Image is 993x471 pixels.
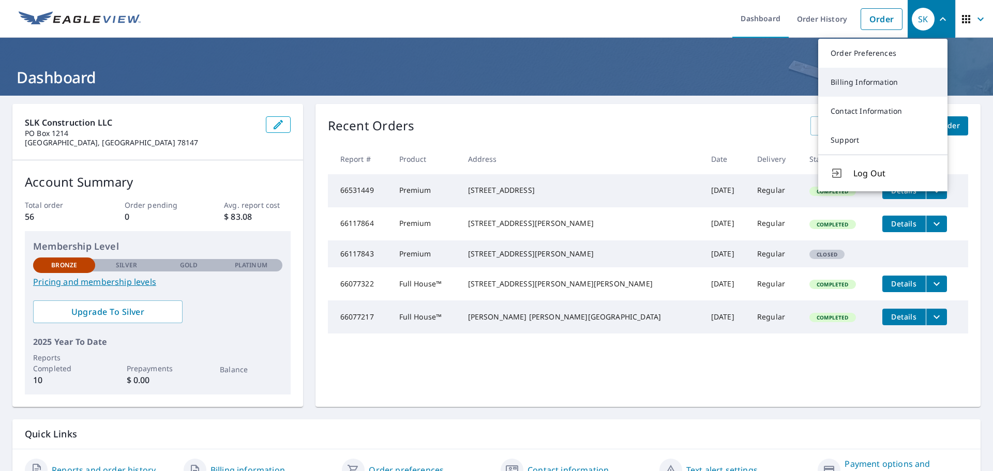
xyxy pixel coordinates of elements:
[889,279,920,288] span: Details
[328,300,391,333] td: 66077217
[749,174,801,207] td: Regular
[391,144,460,174] th: Product
[51,261,77,270] p: Bronze
[33,300,183,323] a: Upgrade To Silver
[468,218,695,229] div: [STREET_ADDRESS][PERSON_NAME]
[810,314,854,321] span: Completed
[703,144,749,174] th: Date
[25,173,291,191] p: Account Summary
[810,116,884,135] a: View All Orders
[33,336,282,348] p: 2025 Year To Date
[328,174,391,207] td: 66531449
[749,144,801,174] th: Delivery
[19,11,141,27] img: EV Logo
[220,364,282,375] p: Balance
[116,261,138,270] p: Silver
[703,267,749,300] td: [DATE]
[861,8,902,30] a: Order
[818,126,947,155] a: Support
[180,261,198,270] p: Gold
[41,306,174,317] span: Upgrade To Silver
[25,210,91,223] p: 56
[12,67,981,88] h1: Dashboard
[33,352,95,374] p: Reports Completed
[801,144,874,174] th: Status
[224,210,290,223] p: $ 83.08
[468,312,695,322] div: [PERSON_NAME] [PERSON_NAME][GEOGRAPHIC_DATA]
[25,200,91,210] p: Total order
[125,200,191,210] p: Order pending
[328,116,415,135] p: Recent Orders
[882,309,926,325] button: detailsBtn-66077217
[853,167,935,179] span: Log Out
[703,240,749,267] td: [DATE]
[889,219,920,229] span: Details
[468,249,695,259] div: [STREET_ADDRESS][PERSON_NAME]
[468,185,695,195] div: [STREET_ADDRESS]
[749,300,801,333] td: Regular
[468,279,695,289] div: [STREET_ADDRESS][PERSON_NAME][PERSON_NAME]
[460,144,703,174] th: Address
[328,207,391,240] td: 66117864
[882,276,926,292] button: detailsBtn-66077322
[391,267,460,300] td: Full House™
[25,129,258,138] p: PO Box 1214
[818,97,947,126] a: Contact Information
[810,188,854,195] span: Completed
[703,174,749,207] td: [DATE]
[703,207,749,240] td: [DATE]
[926,216,947,232] button: filesDropdownBtn-66117864
[749,207,801,240] td: Regular
[889,312,920,322] span: Details
[33,276,282,288] a: Pricing and membership levels
[810,221,854,228] span: Completed
[328,240,391,267] td: 66117843
[25,116,258,129] p: SLK Construction LLC
[33,374,95,386] p: 10
[926,276,947,292] button: filesDropdownBtn-66077322
[328,144,391,174] th: Report #
[818,68,947,97] a: Billing Information
[391,207,460,240] td: Premium
[926,309,947,325] button: filesDropdownBtn-66077217
[224,200,290,210] p: Avg. report cost
[391,240,460,267] td: Premium
[703,300,749,333] td: [DATE]
[127,374,189,386] p: $ 0.00
[391,300,460,333] td: Full House™
[328,267,391,300] td: 66077322
[749,267,801,300] td: Regular
[33,239,282,253] p: Membership Level
[391,174,460,207] td: Premium
[882,216,926,232] button: detailsBtn-66117864
[127,363,189,374] p: Prepayments
[25,138,258,147] p: [GEOGRAPHIC_DATA], [GEOGRAPHIC_DATA] 78147
[235,261,267,270] p: Platinum
[818,39,947,68] a: Order Preferences
[25,428,968,440] p: Quick Links
[749,240,801,267] td: Regular
[810,281,854,288] span: Completed
[818,155,947,191] button: Log Out
[810,251,844,258] span: Closed
[125,210,191,223] p: 0
[912,8,935,31] div: SK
